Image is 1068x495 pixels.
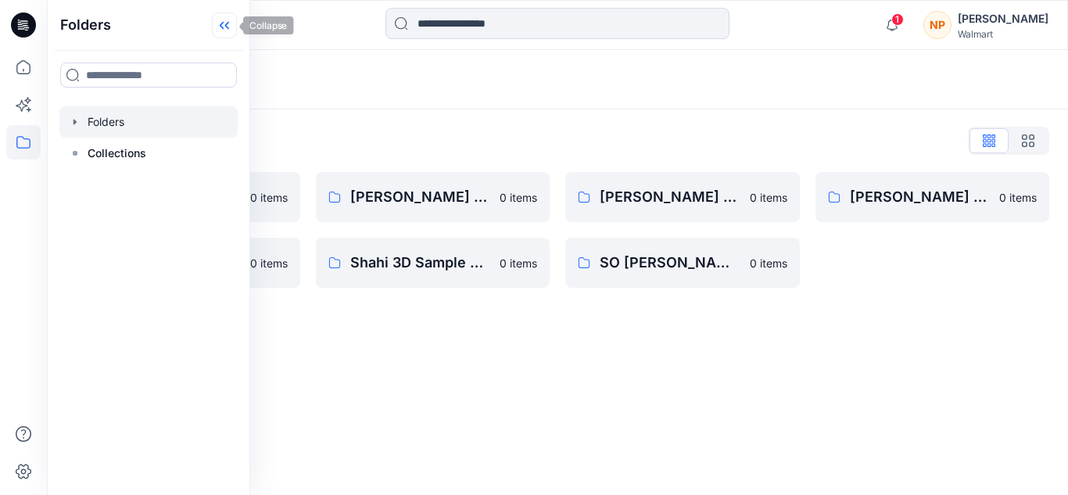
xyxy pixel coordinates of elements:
[500,189,537,206] p: 0 items
[923,11,952,39] div: NP
[350,186,491,208] p: [PERSON_NAME] D24 Boys Wovens
[600,252,740,274] p: SO [PERSON_NAME] Tops Bottoms Dresses
[815,172,1050,222] a: [PERSON_NAME] D34 Womens Wovens0 items
[999,189,1037,206] p: 0 items
[750,255,787,271] p: 0 items
[565,172,800,222] a: [PERSON_NAME] D33 Girls Wovens0 items
[958,9,1048,28] div: [PERSON_NAME]
[250,255,288,271] p: 0 items
[565,238,800,288] a: SO [PERSON_NAME] Tops Bottoms Dresses0 items
[850,186,991,208] p: [PERSON_NAME] D34 Womens Wovens
[88,144,146,163] p: Collections
[316,172,550,222] a: [PERSON_NAME] D24 Boys Wovens0 items
[891,13,904,26] span: 1
[316,238,550,288] a: Shahi 3D Sample Share Group0 items
[958,28,1048,40] div: Walmart
[500,255,537,271] p: 0 items
[600,186,740,208] p: [PERSON_NAME] D33 Girls Wovens
[250,189,288,206] p: 0 items
[750,189,787,206] p: 0 items
[350,252,491,274] p: Shahi 3D Sample Share Group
